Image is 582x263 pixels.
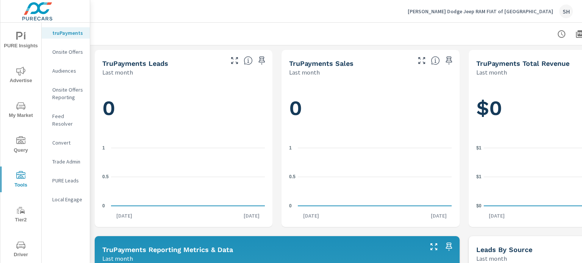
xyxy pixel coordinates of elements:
[111,212,138,219] p: [DATE]
[102,203,105,209] text: 0
[102,95,265,121] h1: 0
[42,110,90,129] div: Feed Resolver
[52,48,84,56] p: Onsite Offers
[52,177,84,184] p: PURE Leads
[476,59,569,67] h5: truPayments Total Revenue
[256,54,268,67] span: Save this to your personalized report
[3,241,39,259] span: Driver
[426,212,452,219] p: [DATE]
[3,67,39,85] span: Advertise
[289,59,354,67] h5: truPayments Sales
[102,254,133,263] p: Last month
[416,54,428,67] button: Make Fullscreen
[443,241,455,253] span: Save this to your personalized report
[42,27,90,39] div: truPayments
[244,56,253,65] span: The number of truPayments leads.
[476,174,482,179] text: $1
[52,112,84,128] p: Feed Resolver
[42,156,90,167] div: Trade Admin
[3,206,39,224] span: Tier2
[102,68,133,77] p: Last month
[42,137,90,148] div: Convert
[42,84,90,103] div: Onsite Offers Reporting
[228,54,241,67] button: Make Fullscreen
[289,68,320,77] p: Last month
[3,32,39,50] span: PURE Insights
[52,139,84,146] p: Convert
[289,145,292,151] text: 1
[102,174,109,179] text: 0.5
[52,196,84,203] p: Local Engage
[298,212,324,219] p: [DATE]
[42,46,90,58] div: Onsite Offers
[289,95,452,121] h1: 0
[476,203,482,209] text: $0
[102,145,105,151] text: 1
[289,203,292,209] text: 0
[476,145,482,151] text: $1
[52,158,84,165] p: Trade Admin
[42,65,90,76] div: Audiences
[476,246,532,254] h5: Leads By Source
[52,67,84,75] p: Audiences
[408,8,553,15] p: [PERSON_NAME] Dodge Jeep RAM FIAT of [GEOGRAPHIC_DATA]
[238,212,265,219] p: [DATE]
[42,175,90,186] div: PURE Leads
[428,241,440,253] button: Make Fullscreen
[476,254,507,263] p: Last month
[289,174,296,179] text: 0.5
[431,56,440,65] span: Number of sales matched to a truPayments lead. [Source: This data is sourced from the dealer's DM...
[483,212,510,219] p: [DATE]
[52,86,84,101] p: Onsite Offers Reporting
[102,246,233,254] h5: truPayments Reporting Metrics & Data
[102,59,168,67] h5: truPayments Leads
[3,171,39,190] span: Tools
[3,136,39,155] span: Query
[52,29,84,37] p: truPayments
[443,54,455,67] span: Save this to your personalized report
[476,68,507,77] p: Last month
[42,194,90,205] div: Local Engage
[3,101,39,120] span: My Market
[559,5,573,18] div: SH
